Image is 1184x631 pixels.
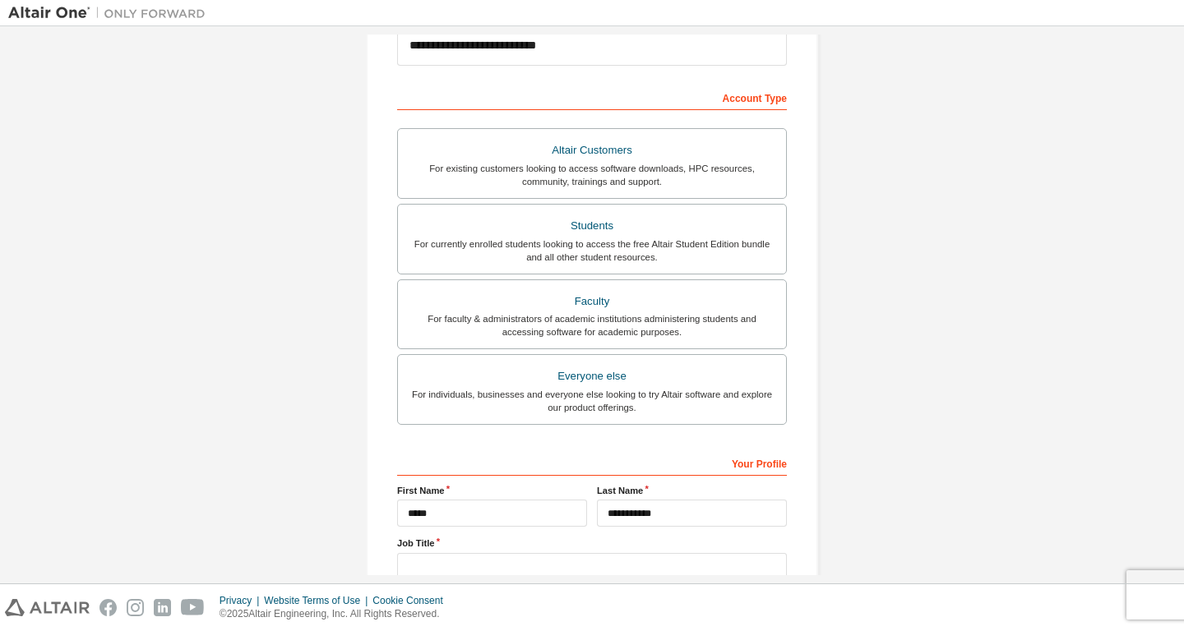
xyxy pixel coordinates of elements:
[408,214,776,237] div: Students
[397,537,787,550] label: Job Title
[397,484,587,497] label: First Name
[408,388,776,414] div: For individuals, businesses and everyone else looking to try Altair software and explore our prod...
[408,162,776,188] div: For existing customers looking to access software downloads, HPC resources, community, trainings ...
[8,5,214,21] img: Altair One
[597,484,787,497] label: Last Name
[372,594,452,607] div: Cookie Consent
[181,599,205,616] img: youtube.svg
[264,594,372,607] div: Website Terms of Use
[127,599,144,616] img: instagram.svg
[99,599,117,616] img: facebook.svg
[408,312,776,339] div: For faculty & administrators of academic institutions administering students and accessing softwa...
[220,607,453,621] p: © 2025 Altair Engineering, Inc. All Rights Reserved.
[408,290,776,313] div: Faculty
[397,84,787,110] div: Account Type
[408,237,776,264] div: For currently enrolled students looking to access the free Altair Student Edition bundle and all ...
[397,449,787,476] div: Your Profile
[220,594,264,607] div: Privacy
[408,139,776,162] div: Altair Customers
[5,599,90,616] img: altair_logo.svg
[408,365,776,388] div: Everyone else
[154,599,171,616] img: linkedin.svg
